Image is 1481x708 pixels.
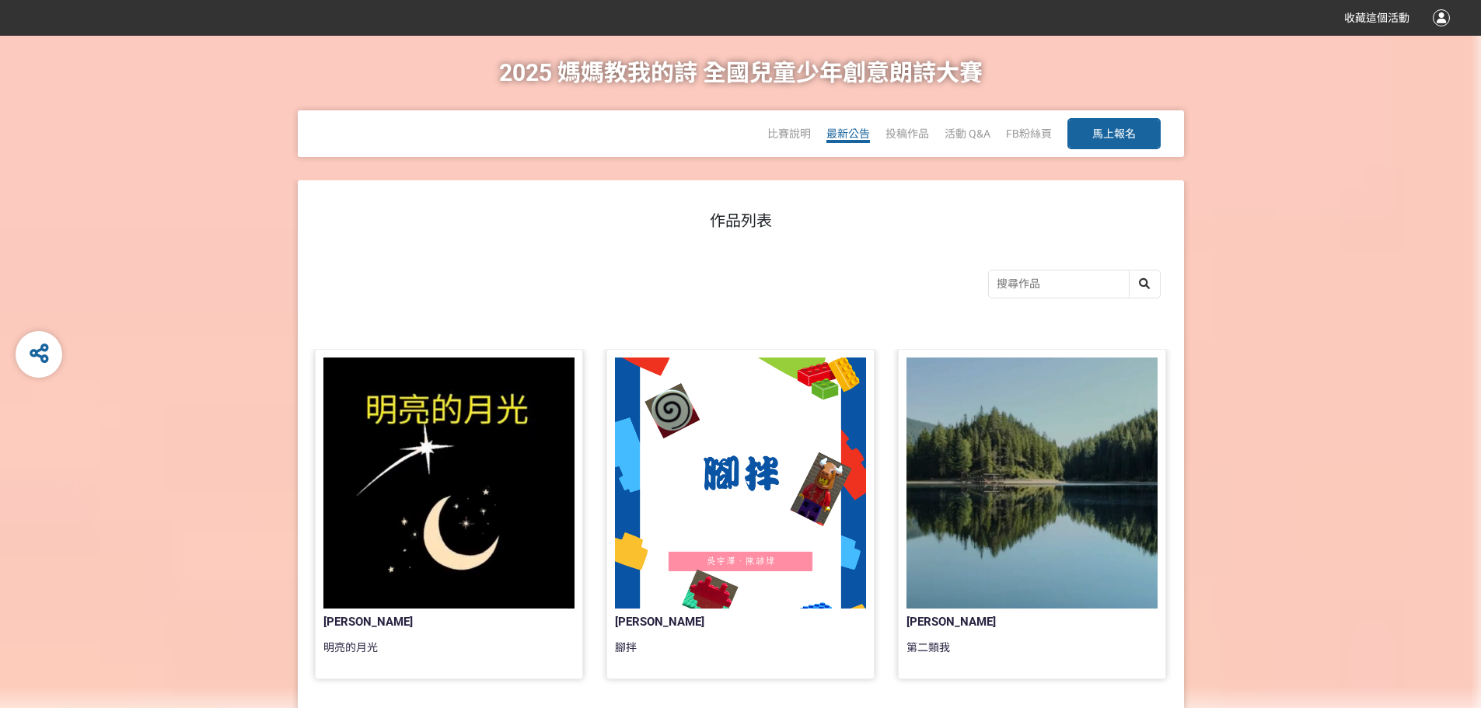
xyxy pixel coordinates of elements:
[1092,127,1136,140] span: 馬上報名
[826,127,870,140] span: 最新公告
[323,613,524,631] div: [PERSON_NAME]
[615,640,866,671] div: 腳拌
[1006,127,1052,140] a: FB粉絲頁
[1344,12,1409,24] span: 收藏這個活動
[315,349,583,679] a: [PERSON_NAME]明亮的月光
[906,640,1158,671] div: 第二類我
[321,211,1161,230] h1: 作品列表
[499,36,983,110] h1: 2025 媽媽教我的詩 全國兒童少年創意朗詩大賽
[945,127,990,140] a: 活動 Q&A
[898,349,1166,679] a: [PERSON_NAME]第二類我
[767,127,811,140] a: 比賽說明
[1067,118,1161,149] button: 馬上報名
[885,127,929,140] a: 投稿作品
[323,640,575,671] div: 明亮的月光
[826,127,870,143] a: 最新公告
[606,349,875,679] a: [PERSON_NAME]腳拌
[615,613,816,631] div: [PERSON_NAME]
[989,270,1160,298] input: 搜尋作品
[906,613,1107,631] div: [PERSON_NAME]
